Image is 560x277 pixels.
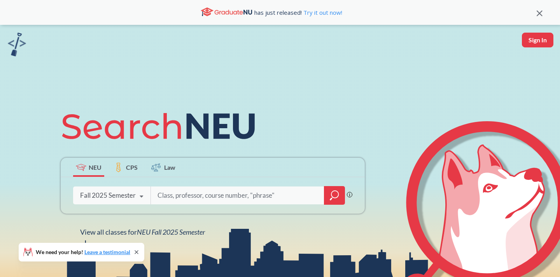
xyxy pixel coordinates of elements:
a: Try it out now! [302,9,342,16]
span: CPS [126,163,138,172]
span: We need your help! [36,249,130,255]
a: Leave a testimonial [84,249,130,255]
span: View all classes for [80,228,205,236]
span: has just released! [254,8,342,17]
input: Class, professor, course number, "phrase" [157,187,318,204]
a: sandbox logo [8,33,26,59]
span: NEU [89,163,101,172]
div: Fall 2025 Semester [80,191,136,200]
div: magnifying glass [324,186,345,205]
span: NEU Fall 2025 Semester [137,228,205,236]
button: Sign In [522,33,553,47]
img: sandbox logo [8,33,26,56]
span: Law [164,163,175,172]
svg: magnifying glass [330,190,339,201]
